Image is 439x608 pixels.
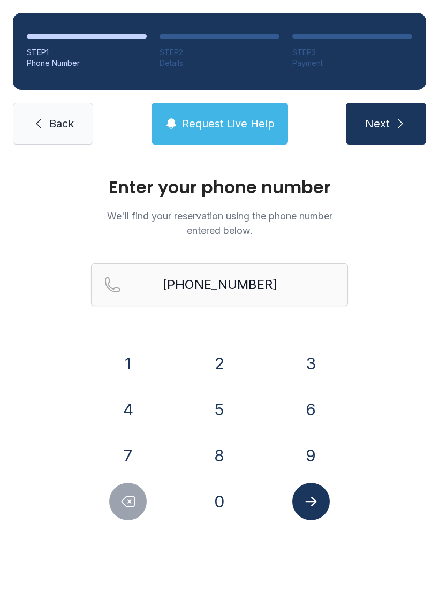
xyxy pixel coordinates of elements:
button: 3 [292,345,330,382]
div: Details [160,58,279,69]
div: Payment [292,58,412,69]
p: We'll find your reservation using the phone number entered below. [91,209,348,238]
button: 6 [292,391,330,428]
span: Back [49,116,74,131]
button: 7 [109,437,147,474]
button: Delete number [109,483,147,520]
button: 4 [109,391,147,428]
div: STEP 3 [292,47,412,58]
button: 0 [201,483,238,520]
span: Next [365,116,390,131]
div: STEP 2 [160,47,279,58]
button: 2 [201,345,238,382]
input: Reservation phone number [91,263,348,306]
span: Request Live Help [182,116,275,131]
button: 8 [201,437,238,474]
div: Phone Number [27,58,147,69]
button: 1 [109,345,147,382]
button: 5 [201,391,238,428]
h1: Enter your phone number [91,179,348,196]
button: 9 [292,437,330,474]
div: STEP 1 [27,47,147,58]
button: Submit lookup form [292,483,330,520]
